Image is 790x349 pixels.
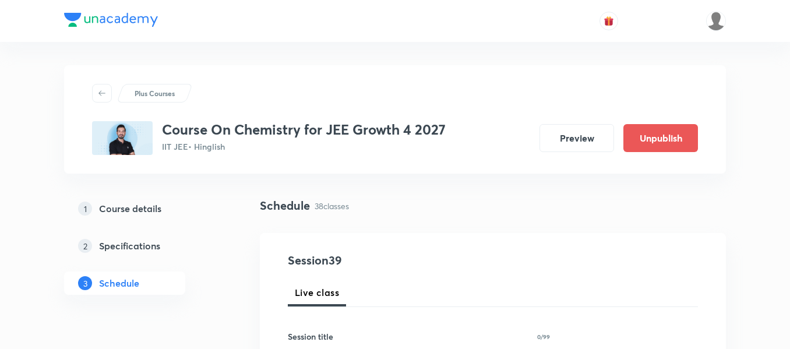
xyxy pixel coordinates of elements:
p: IIT JEE • Hinglish [162,140,446,153]
a: 2Specifications [64,234,223,258]
button: Preview [539,124,614,152]
button: Unpublish [623,124,698,152]
img: Company Logo [64,13,158,27]
p: 38 classes [315,200,349,212]
h5: Schedule [99,276,139,290]
img: avatar [604,16,614,26]
a: Company Logo [64,13,158,30]
img: 9C93D032-5263-4990-BD15-8A22E7687847_plus.png [92,121,153,155]
p: 1 [78,202,92,216]
h5: Course details [99,202,161,216]
h4: Session 39 [288,252,500,269]
p: 2 [78,239,92,253]
p: 0/99 [537,334,550,340]
h6: Session title [288,330,333,343]
a: 1Course details [64,197,223,220]
h5: Specifications [99,239,160,253]
span: Live class [295,285,339,299]
button: avatar [599,12,618,30]
p: Plus Courses [135,88,175,98]
img: nikita patil [706,11,726,31]
p: 3 [78,276,92,290]
h3: Course On Chemistry for JEE Growth 4 2027 [162,121,446,138]
h4: Schedule [260,197,310,214]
